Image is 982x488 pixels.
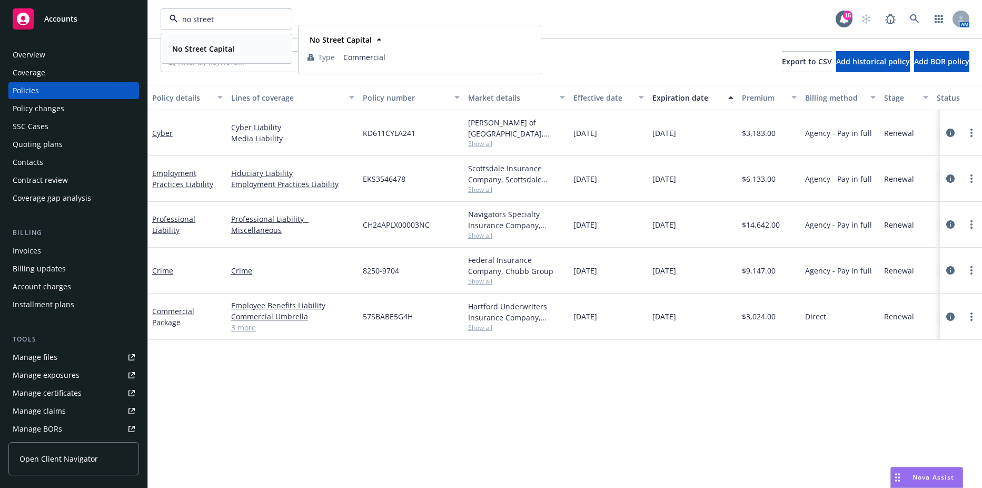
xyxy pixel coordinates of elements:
[782,56,832,66] span: Export to CSV
[782,51,832,72] button: Export to CSV
[13,82,39,99] div: Policies
[805,311,826,322] span: Direct
[8,154,139,171] a: Contacts
[8,172,139,189] a: Contract review
[928,8,949,30] a: Switch app
[13,172,68,189] div: Contract review
[742,219,780,230] span: $14,642.00
[231,322,354,333] a: 3 more
[8,367,139,384] a: Manage exposures
[227,85,359,110] button: Lines of coverage
[944,126,957,139] a: circleInformation
[573,173,597,184] span: [DATE]
[884,219,914,230] span: Renewal
[742,128,776,139] span: $3,183.00
[965,172,978,185] a: more
[363,92,448,103] div: Policy number
[805,128,872,139] span: Agency - Pay in full
[8,403,139,419] a: Manage claims
[573,265,597,276] span: [DATE]
[468,255,565,277] div: Federal Insurance Company, Chubb Group
[231,133,354,144] a: Media Liability
[231,213,354,236] a: Professional Liability - Miscellaneous
[884,128,914,139] span: Renewal
[965,126,978,139] a: more
[805,92,864,103] div: Billing method
[468,139,565,148] span: Show all
[652,128,676,139] span: [DATE]
[468,185,565,194] span: Show all
[8,349,139,366] a: Manage files
[884,173,914,184] span: Renewal
[944,310,957,323] a: circleInformation
[468,277,565,286] span: Show all
[363,173,405,184] span: EKS3546478
[884,92,917,103] div: Stage
[8,118,139,135] a: SSC Cases
[13,100,64,117] div: Policy changes
[468,323,565,332] span: Show all
[944,264,957,277] a: circleInformation
[343,52,532,63] span: Commercial
[742,173,776,184] span: $6,133.00
[318,52,335,63] span: Type
[13,278,71,295] div: Account charges
[890,467,963,488] button: Nova Assist
[801,85,880,110] button: Billing method
[231,311,354,322] a: Commercial Umbrella
[8,385,139,402] a: Manage certificates
[468,92,553,103] div: Market details
[884,265,914,276] span: Renewal
[652,265,676,276] span: [DATE]
[652,173,676,184] span: [DATE]
[914,51,969,72] button: Add BOR policy
[573,311,597,322] span: [DATE]
[231,300,354,311] a: Employee Benefits Liability
[13,421,62,437] div: Manage BORs
[468,117,565,139] div: [PERSON_NAME] of [GEOGRAPHIC_DATA], Evolve
[363,128,415,139] span: KD611CYLA241
[573,128,597,139] span: [DATE]
[8,4,139,34] a: Accounts
[13,385,82,402] div: Manage certificates
[13,296,74,313] div: Installment plans
[573,92,632,103] div: Effective date
[13,367,80,384] div: Manage exposures
[152,266,173,276] a: Crime
[13,260,66,277] div: Billing updates
[843,11,852,20] div: 15
[856,8,877,30] a: Start snowing
[8,260,139,277] a: Billing updates
[152,92,211,103] div: Policy details
[742,265,776,276] span: $9,147.00
[148,85,227,110] button: Policy details
[19,453,98,464] span: Open Client Navigator
[652,92,722,103] div: Expiration date
[880,8,901,30] a: Report a Bug
[359,85,464,110] button: Policy number
[468,163,565,185] div: Scottsdale Insurance Company, Scottsdale Insurance Company (Nationwide), RT Specialty Insurance S...
[152,306,194,327] a: Commercial Package
[944,218,957,231] a: circleInformation
[8,228,139,238] div: Billing
[13,403,66,419] div: Manage claims
[13,242,41,259] div: Invoices
[8,421,139,437] a: Manage BORs
[8,64,139,81] a: Coverage
[363,219,430,230] span: CH24APLX00003NC
[13,118,48,135] div: SSC Cases
[742,92,785,103] div: Premium
[648,85,738,110] button: Expiration date
[8,100,139,117] a: Policy changes
[13,154,43,171] div: Contacts
[13,136,63,153] div: Quoting plans
[8,190,139,207] a: Coverage gap analysis
[880,85,933,110] button: Stage
[914,56,969,66] span: Add BOR policy
[468,301,565,323] div: Hartford Underwriters Insurance Company, Hartford Insurance Group
[836,56,910,66] span: Add historical policy
[805,173,872,184] span: Agency - Pay in full
[13,349,57,366] div: Manage files
[363,311,413,322] span: 57SBABE5G4H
